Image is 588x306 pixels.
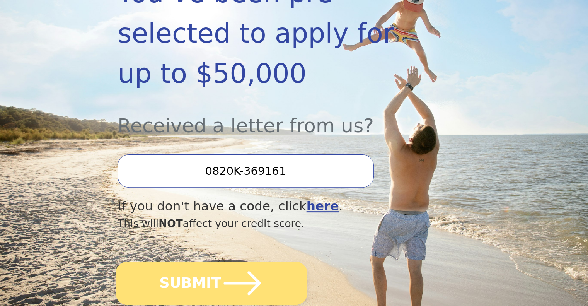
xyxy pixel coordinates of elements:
button: SUBMIT [116,262,307,305]
a: here [307,199,339,214]
div: Received a letter from us? [118,94,418,140]
input: Enter your Offer Code: [118,154,373,188]
span: NOT [159,217,183,229]
div: This will affect your credit score. [118,216,418,231]
div: If you don't have a code, click . [118,197,418,216]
